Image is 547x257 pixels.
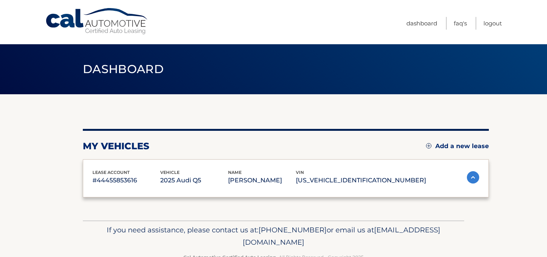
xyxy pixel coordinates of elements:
img: add.svg [426,143,431,149]
a: Dashboard [406,17,437,30]
span: lease account [92,170,130,175]
span: [EMAIL_ADDRESS][DOMAIN_NAME] [243,225,440,247]
a: Add a new lease [426,142,489,150]
span: [PHONE_NUMBER] [258,225,327,234]
a: FAQ's [454,17,467,30]
a: Logout [483,17,502,30]
p: [US_VEHICLE_IDENTIFICATION_NUMBER] [296,175,426,186]
span: vehicle [160,170,180,175]
h2: my vehicles [83,140,149,152]
img: accordion-active.svg [467,171,479,184]
span: Dashboard [83,62,164,76]
p: 2025 Audi Q5 [160,175,228,186]
p: #44455853616 [92,175,160,186]
a: Cal Automotive [45,8,149,35]
p: If you need assistance, please contact us at: or email us at [88,224,459,249]
span: vin [296,170,304,175]
span: name [228,170,242,175]
p: [PERSON_NAME] [228,175,296,186]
